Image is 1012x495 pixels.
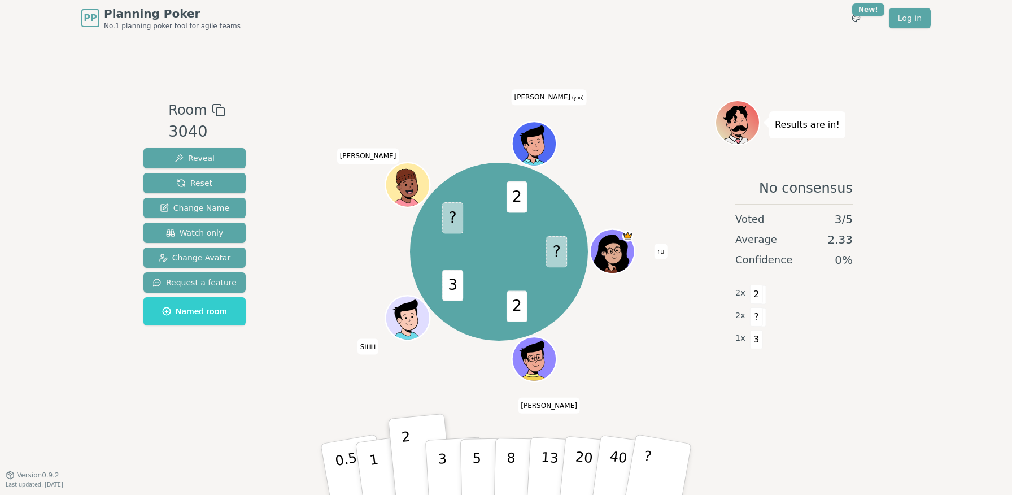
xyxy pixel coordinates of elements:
button: Request a feature [143,272,246,293]
span: No.1 planning poker tool for agile teams [104,21,241,31]
span: Average [735,232,777,248]
button: Change Avatar [143,248,246,268]
span: ? [750,307,763,327]
button: Reset [143,173,246,193]
span: 3 / 5 [835,211,853,227]
span: 0 % [835,252,853,268]
span: 3 [442,270,463,301]
span: Voted [735,211,765,227]
p: 2 [401,429,416,490]
a: PPPlanning PokerNo.1 planning poker tool for agile teams [81,6,241,31]
span: 2 x [735,310,745,322]
span: Named room [162,306,227,317]
button: Click to change your avatar [513,123,555,165]
span: Request a feature [152,277,237,288]
button: Version0.9.2 [6,471,59,480]
span: 2.33 [827,232,853,248]
span: (you) [570,96,584,101]
a: Log in [889,8,931,28]
span: PP [84,11,97,25]
span: Click to change your name [357,339,379,355]
span: 2 [506,290,527,322]
span: Reset [177,177,212,189]
span: 2 [750,285,763,304]
button: Watch only [143,223,246,243]
span: Change Avatar [159,252,231,263]
button: Named room [143,297,246,325]
span: Confidence [735,252,792,268]
span: Last updated: [DATE] [6,481,63,488]
span: ? [546,236,567,267]
span: Change Name [160,202,229,214]
span: Click to change your name [337,149,399,164]
span: Planning Poker [104,6,241,21]
span: Watch only [166,227,224,238]
button: New! [846,8,866,28]
span: 2 [506,181,527,212]
div: 3040 [168,120,225,144]
span: Version 0.9.2 [17,471,59,480]
span: Click to change your name [655,244,668,259]
span: No consensus [759,179,853,197]
button: Change Name [143,198,246,218]
span: ru is the host [622,231,633,242]
div: New! [852,3,884,16]
span: 1 x [735,332,745,345]
span: Room [168,100,207,120]
p: Results are in! [775,117,840,133]
span: Click to change your name [512,90,587,106]
button: Reveal [143,148,246,168]
span: 3 [750,330,763,349]
span: ? [442,202,463,233]
span: Reveal [175,153,215,164]
span: Click to change your name [518,398,580,414]
span: 2 x [735,287,745,299]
